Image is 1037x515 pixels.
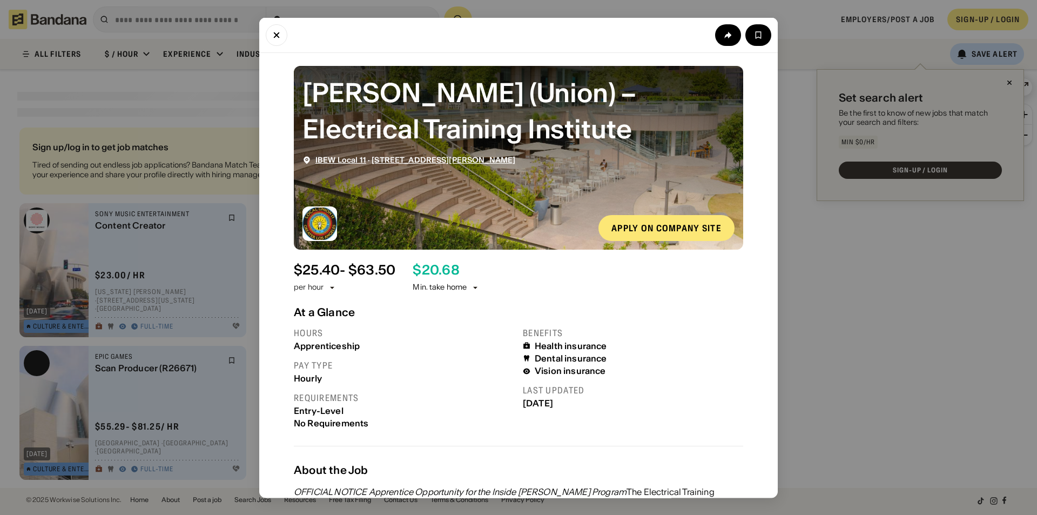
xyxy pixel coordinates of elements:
[294,418,514,428] div: No Requirements
[294,464,743,477] div: About the Job
[523,327,743,338] div: Benefits
[266,24,287,45] button: Close
[413,282,480,293] div: Min. take home
[523,398,743,409] div: [DATE]
[535,366,606,376] div: Vision insurance
[315,155,515,164] div: ·
[294,305,743,318] div: At a Glance
[611,223,722,232] div: Apply on company site
[302,74,735,146] div: Wireman (Union) – Electrical Training Institute
[294,405,514,416] div: Entry-Level
[294,282,324,293] div: per hour
[535,353,607,363] div: Dental insurance
[294,340,514,351] div: Apprenticeship
[535,340,607,351] div: Health insurance
[294,327,514,338] div: Hours
[315,155,366,164] a: IBEW Local 11
[369,486,627,497] em: Apprentice Opportunity for the Inside [PERSON_NAME] Program
[413,262,459,278] div: $ 20.68
[294,486,367,497] em: OFFICIAL NOTICE
[294,373,514,383] div: Hourly
[294,392,514,403] div: Requirements
[294,262,395,278] div: $ 25.40 - $63.50
[372,155,515,164] a: [STREET_ADDRESS][PERSON_NAME]
[294,359,514,371] div: Pay type
[523,385,743,396] div: Last updated
[302,206,337,240] img: IBEW Local 11 logo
